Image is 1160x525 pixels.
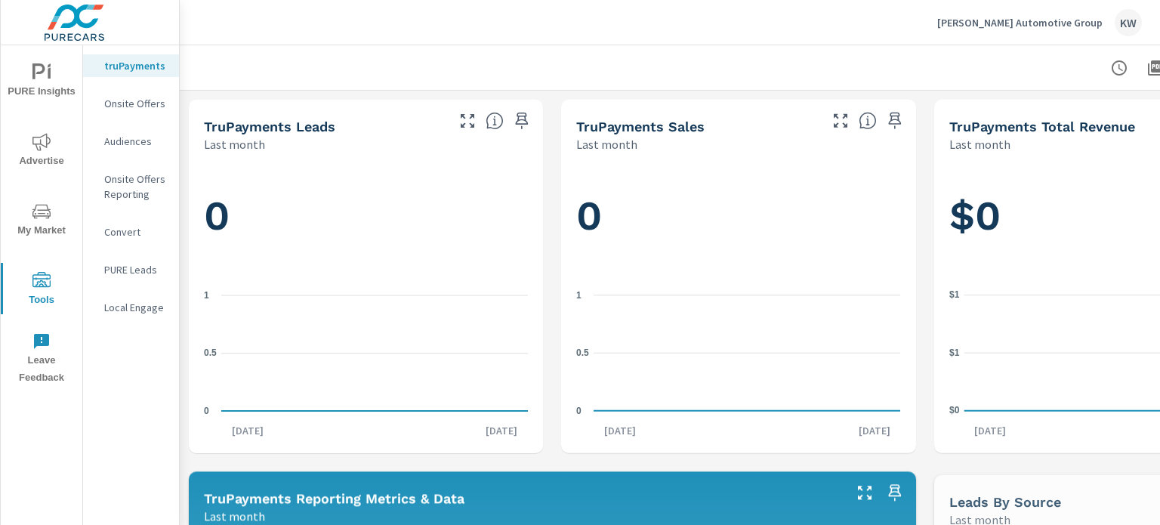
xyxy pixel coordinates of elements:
p: Last month [576,135,637,153]
div: Local Engage [83,296,179,319]
p: PURE Leads [104,262,167,277]
span: Save this to your personalized report [883,109,907,133]
span: PURE Insights [5,63,78,100]
text: $1 [949,347,960,358]
p: Last month [204,135,265,153]
div: PURE Leads [83,258,179,281]
span: My Market [5,202,78,239]
div: nav menu [1,45,82,393]
p: [DATE] [848,423,901,438]
h5: truPayments Total Revenue [949,119,1135,134]
h5: Leads By Source [949,494,1061,510]
div: Onsite Offers Reporting [83,168,179,205]
div: KW [1115,9,1142,36]
text: 0 [576,405,582,415]
span: Save this to your personalized report [883,480,907,505]
button: Make Fullscreen [455,109,480,133]
span: Tools [5,272,78,309]
span: Save this to your personalized report [510,109,534,133]
text: $0 [949,405,960,415]
div: Audiences [83,130,179,153]
span: Leave Feedback [5,332,78,387]
text: 0 [204,406,209,416]
h1: 0 [576,190,900,242]
text: 0.5 [204,347,217,358]
button: Make Fullscreen [853,480,877,505]
div: Convert [83,221,179,243]
p: Last month [204,507,265,525]
h1: 0 [204,190,528,242]
p: [DATE] [964,423,1017,438]
p: [DATE] [594,423,646,438]
p: [DATE] [221,423,274,438]
p: Local Engage [104,300,167,315]
div: truPayments [83,54,179,77]
text: 0.5 [576,347,589,358]
span: The number of truPayments leads. [486,112,504,130]
h5: truPayments Reporting Metrics & Data [204,490,464,506]
p: Onsite Offers [104,96,167,111]
p: Convert [104,224,167,239]
p: Last month [949,135,1010,153]
text: 1 [204,290,209,301]
h5: truPayments Leads [204,119,335,134]
text: 1 [576,289,582,300]
div: Onsite Offers [83,92,179,115]
p: [DATE] [475,423,528,438]
p: Audiences [104,134,167,149]
p: Onsite Offers Reporting [104,171,167,202]
button: Make Fullscreen [828,109,853,133]
h5: truPayments Sales [576,119,705,134]
p: [PERSON_NAME] Automotive Group [937,16,1103,29]
p: truPayments [104,58,167,73]
text: $1 [949,289,960,300]
span: Number of sales matched to a truPayments lead. [Source: This data is sourced from the dealer's DM... [859,112,877,130]
span: Advertise [5,133,78,170]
